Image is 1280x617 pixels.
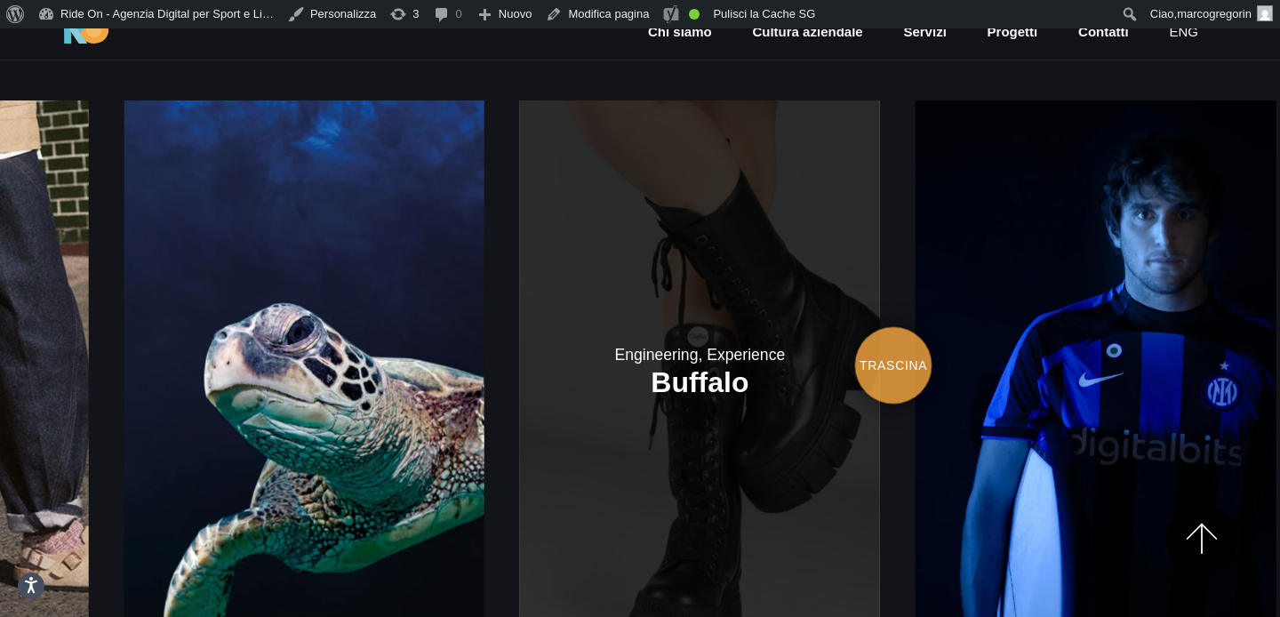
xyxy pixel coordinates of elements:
[750,22,864,43] a: Cultura aziendale
[1076,22,1131,43] a: Contatti
[1167,22,1200,43] a: eng
[689,9,700,20] div: Buona
[901,22,948,43] a: Servizi
[646,22,714,43] a: Chi siamo
[1177,7,1252,20] span: marcogregorin
[64,16,108,44] img: Ride On Agency
[986,22,1040,43] a: Progetti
